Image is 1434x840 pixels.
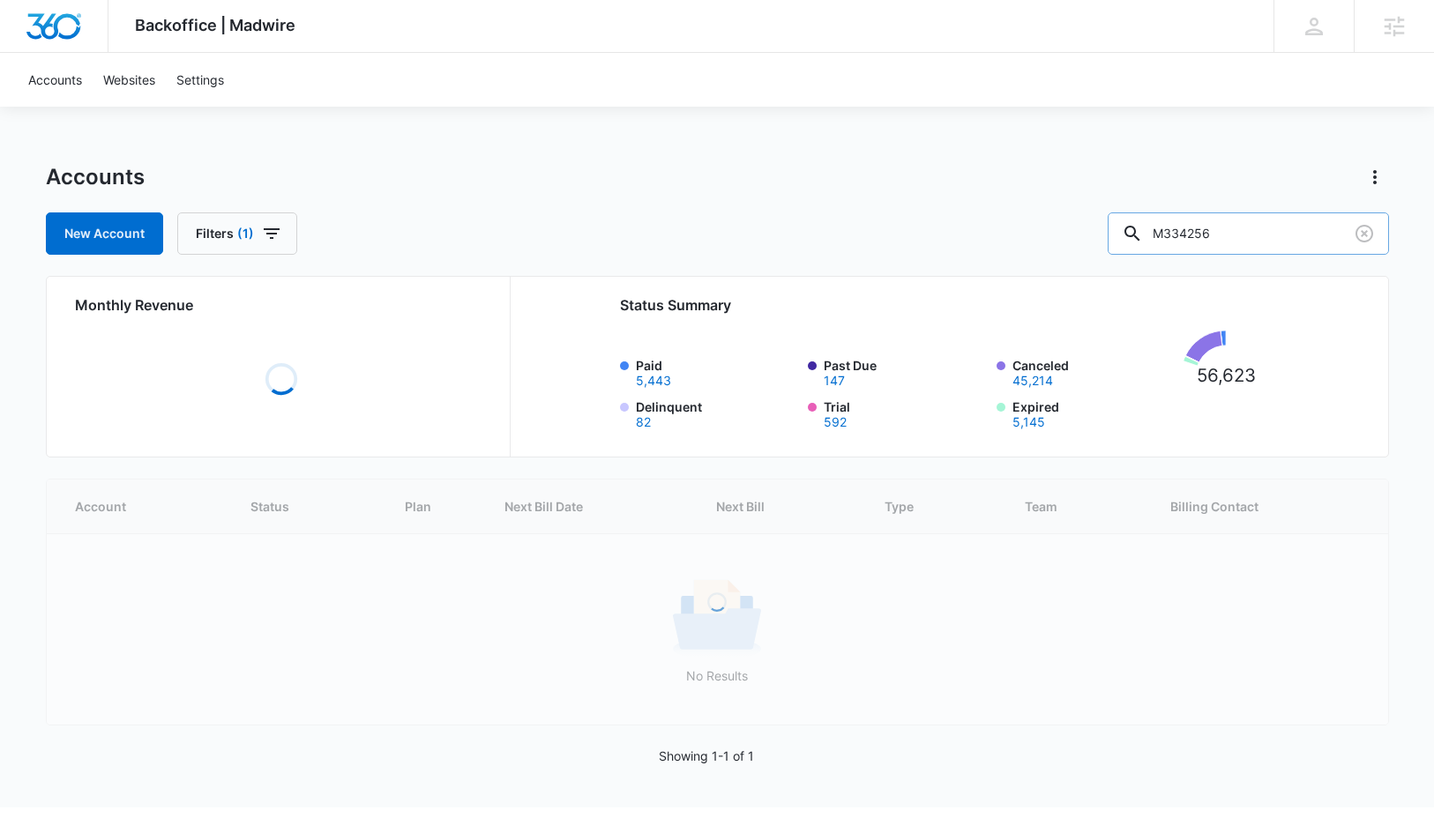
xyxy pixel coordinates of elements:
[135,16,295,34] span: Backoffice | Madwire
[166,53,235,107] a: Settings
[75,294,489,316] h2: Monthly Revenue
[46,212,163,255] a: New Account
[824,375,845,387] button: Past Due
[824,356,986,387] label: Past Due
[1350,219,1378,248] button: Clear
[1012,416,1045,428] button: Expired
[1012,356,1175,387] label: Canceled
[18,53,93,107] a: Accounts
[636,416,651,428] button: Delinquent
[1012,375,1053,387] button: Canceled
[237,227,254,240] span: (1)
[46,164,145,190] h1: Accounts
[1361,163,1389,191] button: Actions
[824,398,986,428] label: Trial
[824,416,847,428] button: Trial
[636,375,671,387] button: Paid
[1012,398,1175,428] label: Expired
[620,294,1272,316] h2: Status Summary
[177,212,297,255] button: Filters(1)
[636,398,798,428] label: Delinquent
[1197,364,1256,386] tspan: 56,623
[659,747,754,765] p: Showing 1-1 of 1
[636,356,798,387] label: Paid
[93,53,166,107] a: Websites
[1108,212,1389,255] input: Search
